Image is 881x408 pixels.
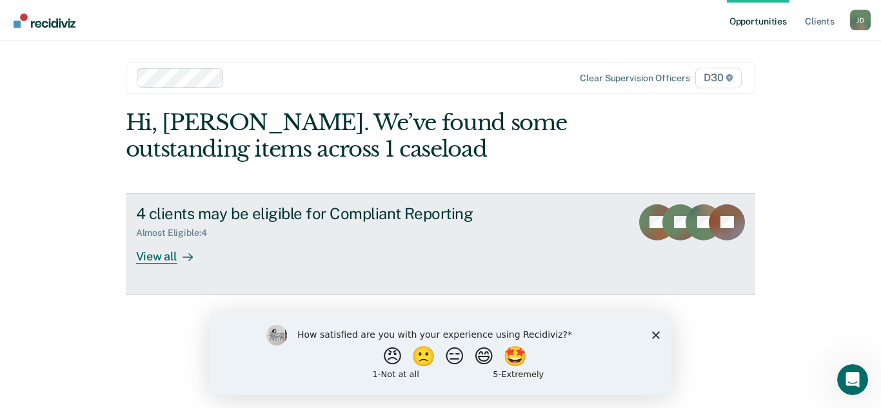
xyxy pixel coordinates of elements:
div: Hi, [PERSON_NAME]. We’ve found some outstanding items across 1 caseload [126,110,629,162]
span: D30 [695,68,742,88]
a: 4 clients may be eligible for Compliant ReportingAlmost Eligible:4View all [126,193,756,295]
div: Clear supervision officers [580,73,689,84]
img: Recidiviz [14,14,75,28]
div: J D [850,10,871,30]
iframe: Survey by Kim from Recidiviz [210,312,671,395]
div: View all [136,238,208,264]
button: Profile dropdown button [850,10,871,30]
div: Almost Eligible : 4 [136,228,217,238]
div: 4 clients may be eligible for Compliant Reporting [136,204,589,223]
iframe: Intercom live chat [837,364,868,395]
